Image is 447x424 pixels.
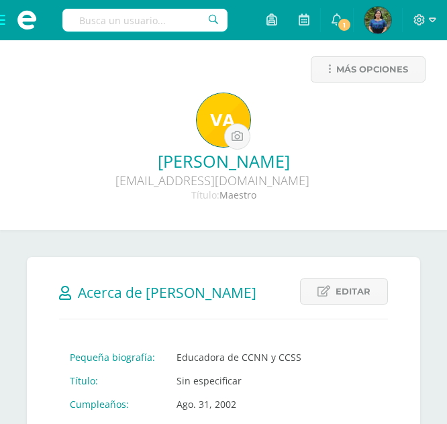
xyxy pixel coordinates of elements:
td: Sin especificar [166,369,344,392]
a: Más opciones [311,56,426,83]
span: Más opciones [336,57,408,82]
img: 5914774f7085c63bcd80a4fe3d7f208d.png [364,7,391,34]
div: [EMAIL_ADDRESS][DOMAIN_NAME] [11,172,413,189]
input: Busca un usuario... [62,9,228,32]
td: Título: [59,369,166,392]
span: Maestro [219,189,256,201]
a: Editar [300,278,388,305]
a: [PERSON_NAME] [11,150,436,172]
span: Acerca de [PERSON_NAME] [78,283,256,302]
td: Ago. 31, 2002 [166,392,344,416]
span: Editar [336,279,370,304]
img: 11b10914cb752df0b5fac135c91c058a.png [197,93,250,147]
td: Cumpleaños: [59,392,166,416]
span: Título: [191,189,219,201]
td: Pequeña biografía: [59,346,166,369]
td: Educadora de CCNN y CCSS [166,346,344,369]
span: 1 [337,17,352,32]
